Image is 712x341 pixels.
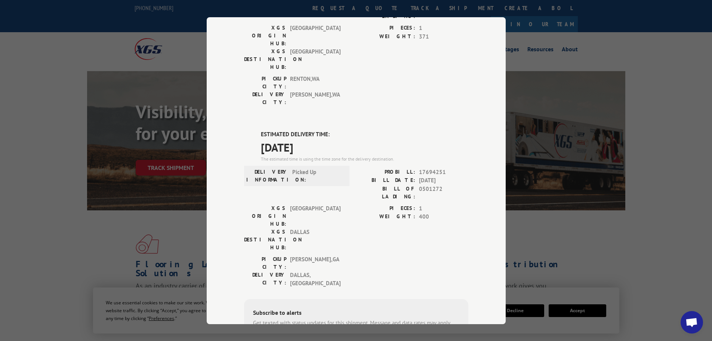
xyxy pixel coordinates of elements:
div: Get texted with status updates for this shipment. Message and data rates may apply. Message frequ... [253,319,459,335]
span: [GEOGRAPHIC_DATA] [290,24,340,48]
span: 371 [419,32,468,41]
div: Open chat [681,311,703,334]
span: 0501272 [419,4,468,20]
label: XGS DESTINATION HUB: [244,48,286,71]
span: 1 [419,24,468,33]
span: [DATE] [419,176,468,185]
label: PICKUP CITY: [244,75,286,91]
label: DELIVERY CITY: [244,91,286,106]
label: XGS ORIGIN HUB: [244,204,286,228]
label: WEIGHT: [356,213,415,221]
div: Subscribe to alerts [253,308,459,319]
label: PROBILL: [356,168,415,176]
label: PICKUP CITY: [244,255,286,271]
span: 1 [419,204,468,213]
span: 0501272 [419,185,468,200]
div: The estimated time is using the time zone for the delivery destination. [261,155,468,162]
label: DELIVERY INFORMATION: [246,168,289,183]
span: [PERSON_NAME] , WA [290,91,340,106]
label: XGS DESTINATION HUB: [244,228,286,251]
span: DALLAS , [GEOGRAPHIC_DATA] [290,271,340,287]
label: PIECES: [356,204,415,213]
label: BILL DATE: [356,176,415,185]
span: 400 [419,213,468,221]
span: [DATE] [261,138,468,155]
label: WEIGHT: [356,32,415,41]
label: DELIVERY CITY: [244,271,286,287]
span: DALLAS [290,228,340,251]
span: 17694251 [419,168,468,176]
label: ESTIMATED DELIVERY TIME: [261,130,468,139]
label: BILL OF LADING: [356,185,415,200]
span: [GEOGRAPHIC_DATA] [290,48,340,71]
span: RENTON , WA [290,75,340,91]
span: [PERSON_NAME] , GA [290,255,340,271]
label: BILL OF LADING: [356,4,415,20]
label: PIECES: [356,24,415,33]
span: [GEOGRAPHIC_DATA] [290,204,340,228]
span: Picked Up [292,168,343,183]
label: XGS ORIGIN HUB: [244,24,286,48]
